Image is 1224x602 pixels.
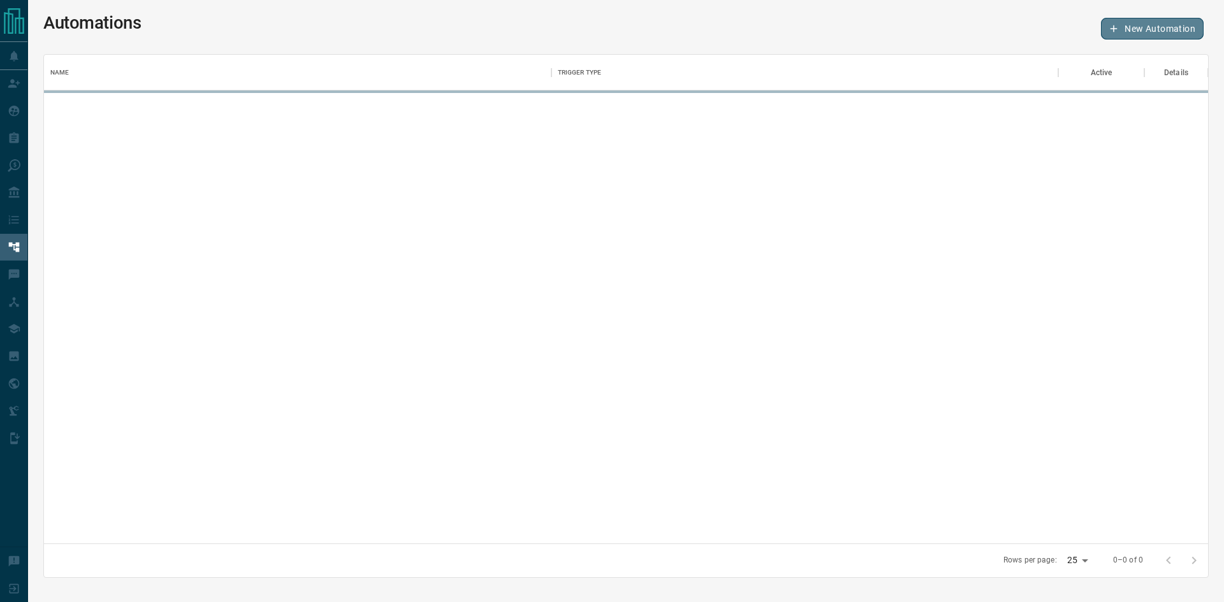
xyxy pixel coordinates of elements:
[1113,555,1143,566] p: 0–0 of 0
[1144,55,1208,90] div: Details
[551,55,1059,90] div: Trigger Type
[1091,55,1112,90] div: Active
[43,13,141,33] h1: Automations
[50,55,69,90] div: Name
[558,55,602,90] div: Trigger Type
[44,55,551,90] div: Name
[1164,55,1188,90] div: Details
[1003,555,1057,566] p: Rows per page:
[1058,55,1144,90] div: Active
[1062,551,1093,570] div: 25
[1101,18,1204,39] button: New Automation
